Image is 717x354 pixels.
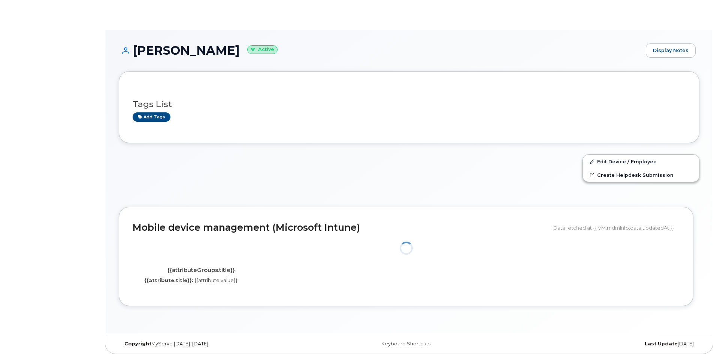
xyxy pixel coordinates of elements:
[583,155,699,168] a: Edit Device / Employee
[194,277,238,283] span: {{attribute.value}}
[247,45,278,54] small: Active
[133,112,170,122] a: Add tags
[124,341,151,347] strong: Copyright
[144,277,193,284] label: {{attribute.title}}:
[583,168,699,182] a: Create Helpdesk Submission
[133,223,548,233] h2: Mobile device management (Microsoft Intune)
[119,44,642,57] h1: [PERSON_NAME]
[506,341,699,347] div: [DATE]
[646,43,696,58] a: Display Notes
[381,341,430,347] a: Keyboard Shortcuts
[553,221,680,235] div: Data fetched at {{ VM.mdmInfo.data.updatedAt }}
[133,100,686,109] h3: Tags List
[119,341,312,347] div: MyServe [DATE]–[DATE]
[645,341,678,347] strong: Last Update
[138,267,264,273] h4: {{attributeGroups.title}}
